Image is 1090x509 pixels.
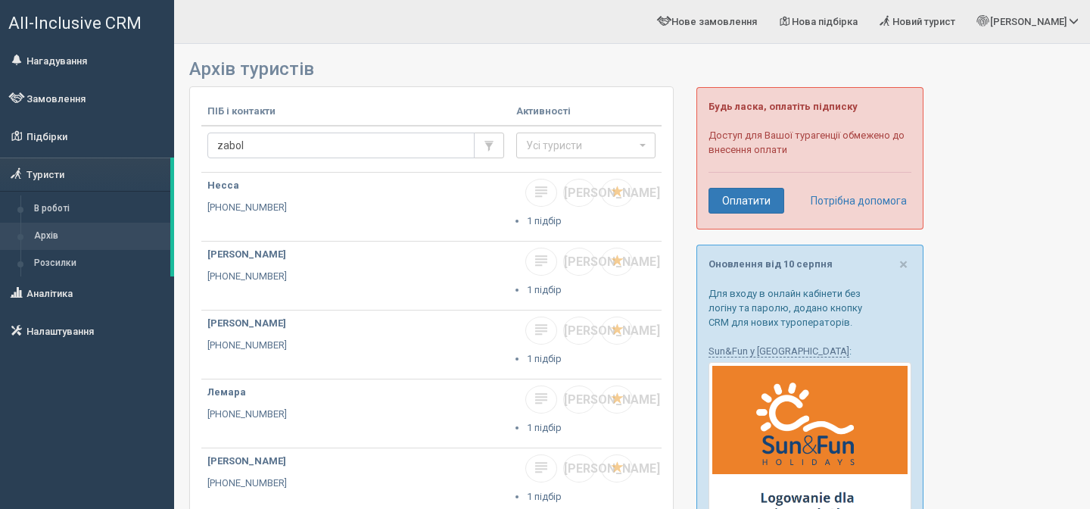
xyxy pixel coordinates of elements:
a: 1 підбір [527,215,562,226]
span: Нова підбірка [792,16,858,27]
a: 1 підбір [527,422,562,433]
a: Оплатити [708,188,784,214]
p: [PHONE_NUMBER] [207,270,504,284]
a: Потрібна допомога [801,188,908,214]
a: [PERSON_NAME] [563,179,595,207]
a: [PERSON_NAME] [563,317,595,345]
span: [PERSON_NAME] [564,186,660,200]
a: [PERSON_NAME] [PHONE_NUMBER] [201,242,510,310]
p: Для входу в онлайн кабінети без логіну та паролю, додано кнопку CRM для нових туроператорів. [708,286,911,329]
button: Усі туристи [516,133,656,158]
span: Нове замовлення [671,16,757,27]
span: Архів туристів [189,58,314,80]
p: [PHONE_NUMBER] [207,476,504,491]
a: Лемара [PHONE_NUMBER] [201,379,510,448]
a: 1 підбір [527,353,562,364]
p: [PHONE_NUMBER] [207,339,504,353]
a: 1 підбір [527,284,562,295]
span: [PERSON_NAME] [564,392,660,407]
span: Усі туристи [526,138,636,153]
a: [PERSON_NAME] [563,386,595,414]
p: [PHONE_NUMBER] [207,408,504,422]
b: Несса [207,180,239,191]
a: [PERSON_NAME] [563,248,595,276]
p: : [708,344,911,358]
th: ПІБ і контакти [201,98,510,126]
b: Будь ласка, оплатіть підписку [708,101,858,112]
a: Розсилки [27,250,170,277]
b: [PERSON_NAME] [207,248,286,260]
b: [PERSON_NAME] [207,317,286,329]
span: [PERSON_NAME] [564,461,660,476]
a: All-Inclusive CRM [1,1,173,42]
a: [PERSON_NAME] [563,454,595,482]
a: Оновлення від 10 серпня [708,258,833,270]
b: Лемара [207,386,246,398]
input: Пошук за ПІБ, паспортом або контактами [207,133,475,158]
th: Активності [510,98,662,126]
a: В роботі [27,195,170,223]
button: Close [899,257,908,273]
a: Архів [27,223,170,250]
a: [PERSON_NAME] [PHONE_NUMBER] [201,311,510,379]
span: [PERSON_NAME] [564,254,660,269]
a: Sun&Fun у [GEOGRAPHIC_DATA] [708,345,849,358]
b: [PERSON_NAME] [207,455,286,467]
p: [PHONE_NUMBER] [207,201,504,215]
span: [PERSON_NAME] [990,16,1067,27]
a: 1 підбір [527,491,562,502]
span: All-Inclusive CRM [8,14,142,33]
span: [PERSON_NAME] [564,323,660,338]
span: Новий турист [892,16,955,27]
a: Несса [PHONE_NUMBER] [201,173,510,241]
div: Доступ для Вашої турагенції обмежено до внесення оплати [696,87,923,230]
span: × [899,255,908,273]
